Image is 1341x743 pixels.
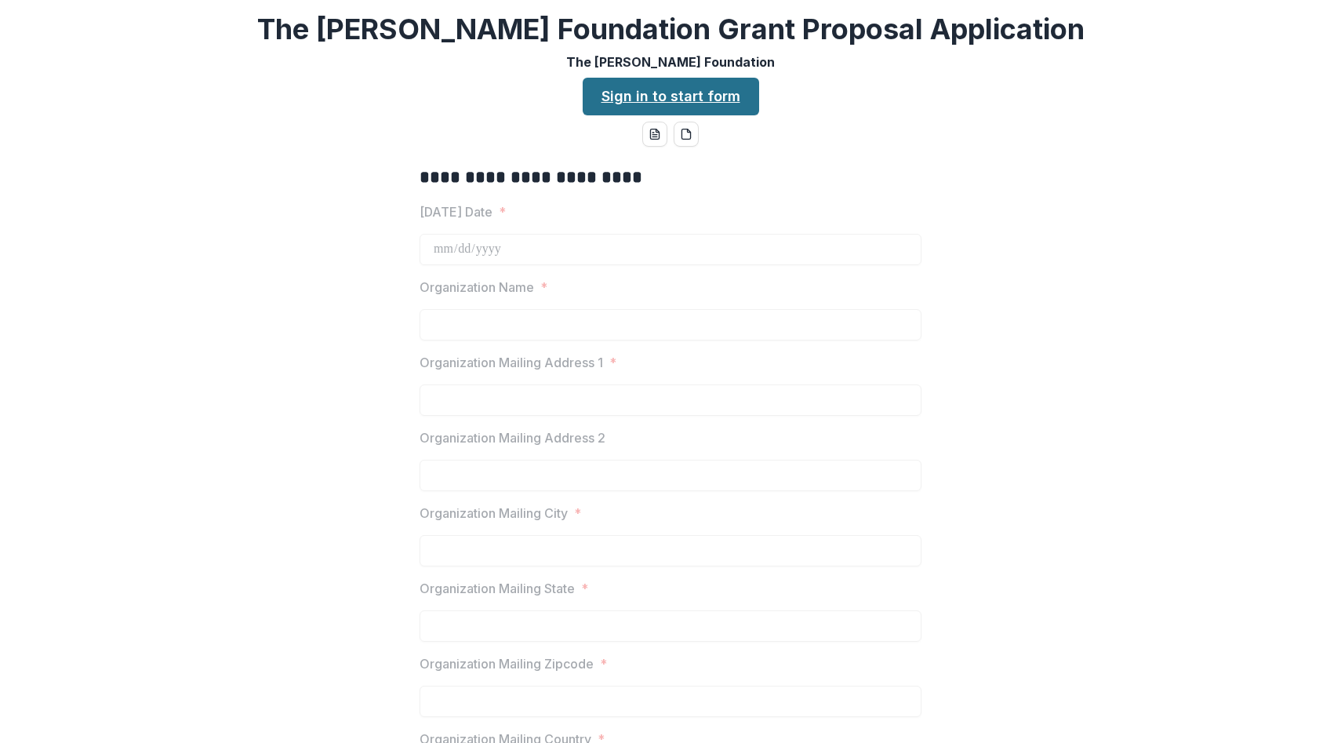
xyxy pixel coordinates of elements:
[257,13,1085,46] h2: The [PERSON_NAME] Foundation Grant Proposal Application
[420,504,568,523] p: Organization Mailing City
[583,78,759,115] a: Sign in to start form
[420,654,594,673] p: Organization Mailing Zipcode
[674,122,699,147] button: pdf-download
[420,353,603,372] p: Organization Mailing Address 1
[420,428,605,447] p: Organization Mailing Address 2
[566,53,775,71] p: The [PERSON_NAME] Foundation
[420,278,534,297] p: Organization Name
[420,202,492,221] p: [DATE] Date
[642,122,667,147] button: word-download
[420,579,575,598] p: Organization Mailing State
